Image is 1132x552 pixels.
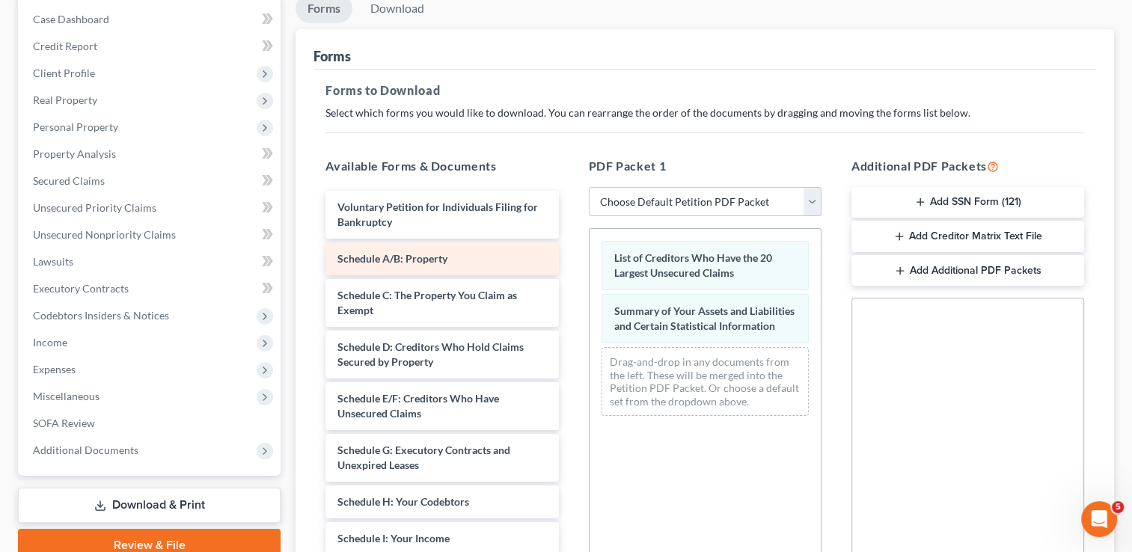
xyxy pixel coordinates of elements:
[851,187,1084,218] button: Add SSN Form (121)
[21,6,281,33] a: Case Dashboard
[33,13,109,25] span: Case Dashboard
[21,221,281,248] a: Unsecured Nonpriority Claims
[1112,501,1124,513] span: 5
[337,200,538,228] span: Voluntary Petition for Individuals Filing for Bankruptcy
[33,309,169,322] span: Codebtors Insiders & Notices
[33,147,116,160] span: Property Analysis
[337,289,517,316] span: Schedule C: The Property You Claim as Exempt
[33,336,67,349] span: Income
[33,282,129,295] span: Executory Contracts
[851,157,1084,175] h5: Additional PDF Packets
[614,304,795,332] span: Summary of Your Assets and Liabilities and Certain Statistical Information
[33,93,97,106] span: Real Property
[33,40,97,52] span: Credit Report
[325,105,1084,120] p: Select which forms you would like to download. You can rearrange the order of the documents by dr...
[325,157,558,175] h5: Available Forms & Documents
[337,392,499,420] span: Schedule E/F: Creditors Who Have Unsecured Claims
[21,194,281,221] a: Unsecured Priority Claims
[33,255,73,268] span: Lawsuits
[33,417,95,429] span: SOFA Review
[337,532,450,545] span: Schedule I: Your Income
[1081,501,1117,537] iframe: Intercom live chat
[33,67,95,79] span: Client Profile
[18,488,281,523] a: Download & Print
[325,82,1084,99] h5: Forms to Download
[337,340,524,368] span: Schedule D: Creditors Who Hold Claims Secured by Property
[589,157,822,175] h5: PDF Packet 1
[851,221,1084,252] button: Add Creditor Matrix Text File
[602,347,809,416] div: Drag-and-drop in any documents from the left. These will be merged into the Petition PDF Packet. ...
[21,141,281,168] a: Property Analysis
[33,444,138,456] span: Additional Documents
[33,363,76,375] span: Expenses
[33,174,105,187] span: Secured Claims
[337,495,469,508] span: Schedule H: Your Codebtors
[21,275,281,302] a: Executory Contracts
[33,390,100,402] span: Miscellaneous
[21,410,281,437] a: SOFA Review
[337,444,510,471] span: Schedule G: Executory Contracts and Unexpired Leases
[33,228,176,241] span: Unsecured Nonpriority Claims
[851,255,1084,286] button: Add Additional PDF Packets
[614,251,772,279] span: List of Creditors Who Have the 20 Largest Unsecured Claims
[33,201,156,214] span: Unsecured Priority Claims
[337,252,447,265] span: Schedule A/B: Property
[21,33,281,60] a: Credit Report
[33,120,118,133] span: Personal Property
[313,47,351,65] div: Forms
[21,248,281,275] a: Lawsuits
[21,168,281,194] a: Secured Claims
